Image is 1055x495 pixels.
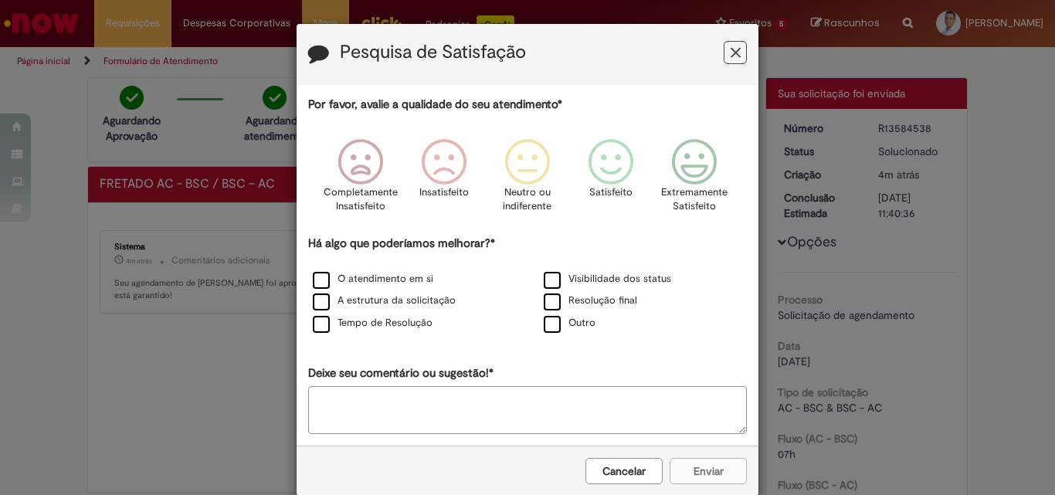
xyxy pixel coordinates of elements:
[419,185,469,200] p: Insatisfeito
[324,185,398,214] p: Completamente Insatisfeito
[313,316,433,331] label: Tempo de Resolução
[313,293,456,308] label: A estrutura da solicitação
[572,127,650,233] div: Satisfeito
[500,185,555,214] p: Neutro ou indiferente
[308,97,562,113] label: Por favor, avalie a qualidade do seu atendimento*
[321,127,399,233] div: Completamente Insatisfeito
[544,293,637,308] label: Resolução final
[308,365,494,381] label: Deixe seu comentário ou sugestão!*
[544,272,671,286] label: Visibilidade dos status
[405,127,483,233] div: Insatisfeito
[308,236,747,335] div: Há algo que poderíamos melhorar?*
[585,458,663,484] button: Cancelar
[313,272,433,286] label: O atendimento em si
[661,185,728,214] p: Extremamente Satisfeito
[340,42,526,63] label: Pesquisa de Satisfação
[589,185,633,200] p: Satisfeito
[544,316,595,331] label: Outro
[655,127,734,233] div: Extremamente Satisfeito
[488,127,567,233] div: Neutro ou indiferente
